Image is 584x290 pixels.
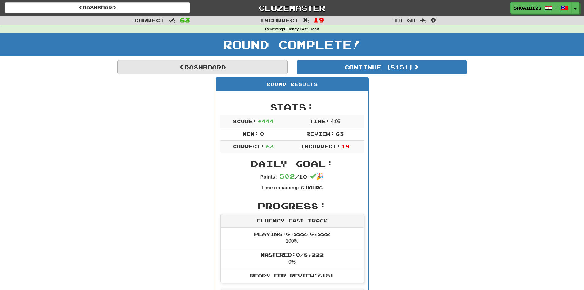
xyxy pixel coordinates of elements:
[261,185,299,190] strong: Time remaining:
[221,228,364,249] li: 100%
[260,131,264,137] span: 0
[306,185,323,190] small: Hours
[431,16,436,24] span: 0
[300,143,340,149] span: Incorrect:
[266,143,274,149] span: 63
[420,18,426,23] span: :
[254,231,330,237] span: Playing: 8,222 / 8,222
[342,143,349,149] span: 19
[258,118,274,124] span: + 444
[5,2,190,13] a: Dashboard
[220,102,364,112] h2: Stats:
[310,173,324,180] span: 🎉
[336,131,344,137] span: 63
[314,16,324,24] span: 19
[306,131,334,137] span: Review:
[250,273,334,278] span: Ready for Review: 8151
[331,119,340,124] span: 4 : 0 9
[284,27,319,31] strong: Fluency Fast Track
[233,118,257,124] span: Score:
[310,118,330,124] span: Time:
[221,214,364,228] div: Fluency Fast Track
[394,17,415,23] span: To go
[242,131,258,137] span: New:
[117,60,288,74] a: Dashboard
[2,38,582,51] h1: Round Complete!
[216,78,368,91] div: Round Results
[134,17,164,23] span: Correct
[221,248,364,269] li: 0%
[300,184,304,190] span: 6
[260,17,299,23] span: Incorrect
[260,174,277,180] strong: Points:
[514,5,541,11] span: Shuaib123
[555,5,558,9] span: /
[220,201,364,211] h2: Progress:
[169,18,175,23] span: :
[180,16,190,24] span: 63
[199,2,385,13] a: Clozemaster
[220,159,364,169] h2: Daily Goal:
[510,2,572,14] a: Shuaib123 /
[297,60,467,74] button: Continue (8151)
[303,18,310,23] span: :
[279,172,295,180] span: 502
[261,252,324,257] span: Mastered: 0 / 8,222
[279,174,307,180] span: / 10
[233,143,265,149] span: Correct:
